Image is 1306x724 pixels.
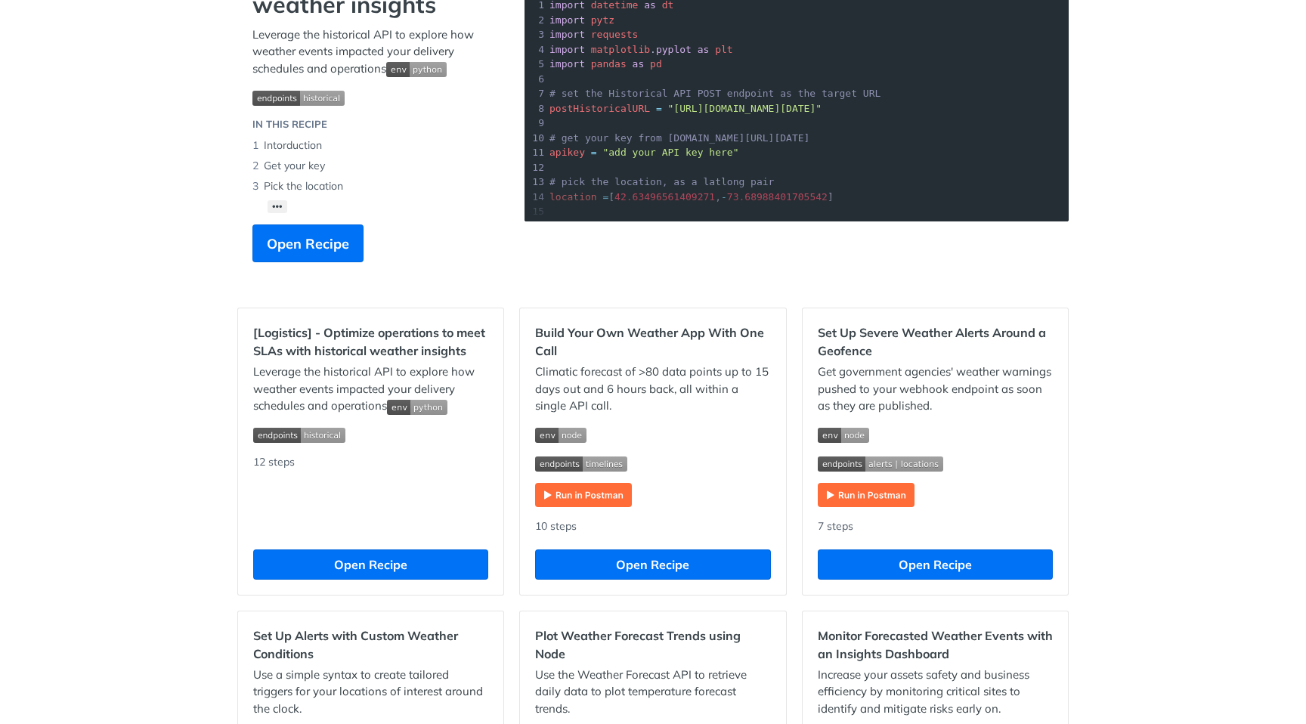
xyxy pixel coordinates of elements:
li: Pick the location [252,176,494,196]
span: Expand image [535,454,770,472]
img: Run in Postman [818,483,915,507]
img: endpoint [535,456,627,472]
img: Run in Postman [535,483,632,507]
h2: Monitor Forecasted Weather Events with an Insights Dashboard [818,627,1053,663]
div: 10 steps [535,518,770,534]
div: 7 steps [818,518,1053,534]
img: env [386,62,447,77]
h2: Set Up Severe Weather Alerts Around a Geofence [818,323,1053,360]
p: Use a simple syntax to create tailored triggers for your locations of interest around the clock. [253,667,488,718]
span: Expand image [253,426,488,444]
img: endpoint [252,91,345,106]
span: Expand image [818,454,1053,472]
img: env [387,400,447,415]
li: Get your key [252,156,494,176]
h2: Build Your Own Weather App With One Call [535,323,770,360]
h2: Set Up Alerts with Custom Weather Conditions [253,627,488,663]
h2: [Logistics] - Optimize operations to meet SLAs with historical weather insights [253,323,488,360]
button: Open Recipe [535,549,770,580]
span: Expand image [252,88,494,106]
img: env [818,428,869,443]
button: Open Recipe [818,549,1053,580]
p: Increase your assets safety and business efficiency by monitoring critical sites to identify and ... [818,667,1053,718]
button: Open Recipe [253,549,488,580]
button: Open Recipe [252,224,364,262]
span: Expand image [386,61,447,76]
li: Intorduction [252,135,494,156]
span: Expand image [387,398,447,413]
img: endpoint [818,456,943,472]
a: Expand image [818,487,915,501]
div: 12 steps [253,454,488,534]
img: env [535,428,586,443]
button: ••• [268,200,287,213]
p: Leverage the historical API to explore how weather events impacted your delivery schedules and op... [252,26,494,78]
p: Leverage the historical API to explore how weather events impacted your delivery schedules and op... [253,364,488,415]
span: Expand image [535,426,770,444]
p: Climatic forecast of >80 data points up to 15 days out and 6 hours back, all within a single API ... [535,364,770,415]
img: endpoint [253,428,345,443]
span: Open Recipe [267,234,349,254]
a: Expand image [535,487,632,501]
p: Get government agencies' weather warnings pushed to your webhook endpoint as soon as they are pub... [818,364,1053,415]
p: Use the Weather Forecast API to retrieve daily data to plot temperature forecast trends. [535,667,770,718]
span: Expand image [818,426,1053,444]
div: In this Recipe [252,117,327,132]
h2: Plot Weather Forecast Trends using Node [535,627,770,663]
